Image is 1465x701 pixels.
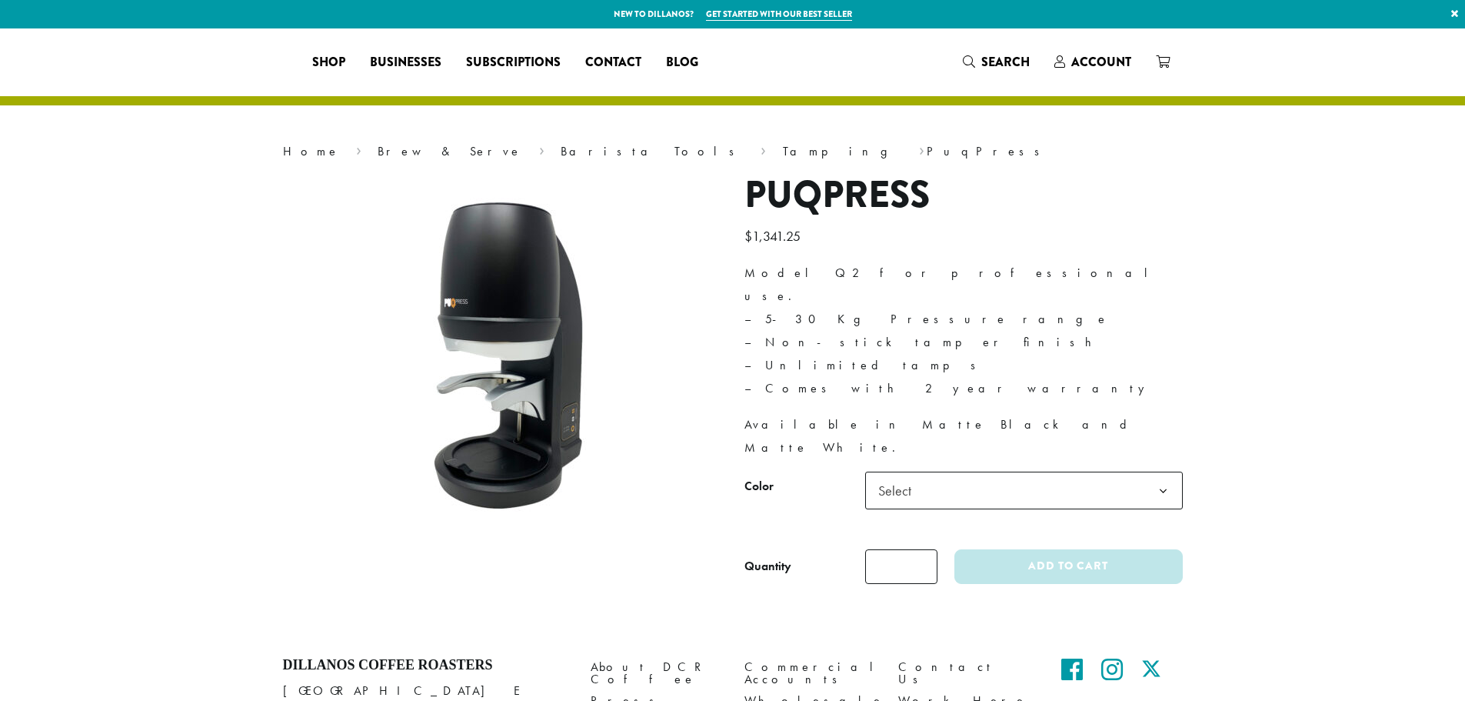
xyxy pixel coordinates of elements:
h1: PuqPress [744,173,1183,218]
button: Add to cart [954,549,1182,584]
span: › [356,137,361,161]
img: PuqPress [310,173,694,558]
a: Search [951,49,1042,75]
span: › [761,137,766,161]
a: About DCR Coffee [591,657,721,690]
span: Subscriptions [466,53,561,72]
span: Businesses [370,53,441,72]
nav: Breadcrumb [283,142,1183,161]
div: Quantity [744,557,791,576]
a: Shop [300,50,358,75]
span: Search [981,53,1030,71]
span: Contact [585,53,641,72]
a: Commercial Accounts [744,657,875,690]
label: Color [744,476,865,498]
span: Blog [666,53,698,72]
span: › [919,137,924,161]
input: Product quantity [865,549,937,584]
h4: Dillanos Coffee Roasters [283,657,568,674]
span: Shop [312,53,345,72]
a: Home [283,143,340,159]
span: $ [744,227,752,245]
p: Model Q2 for professional use. – 5-30 Kg Pressure range – Non-stick tamper finish – Unlimited tam... [744,262,1183,400]
p: Available in Matte Black and Matte White. [744,413,1183,459]
a: Get started with our best seller [706,8,852,21]
a: Brew & Serve [378,143,522,159]
span: Select [865,472,1183,509]
a: Contact Us [898,657,1029,690]
span: Select [872,476,927,506]
bdi: 1,341.25 [744,227,804,245]
span: Account [1071,53,1131,71]
span: › [539,137,544,161]
a: Barista Tools [561,143,744,159]
a: Tamping [783,143,903,159]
